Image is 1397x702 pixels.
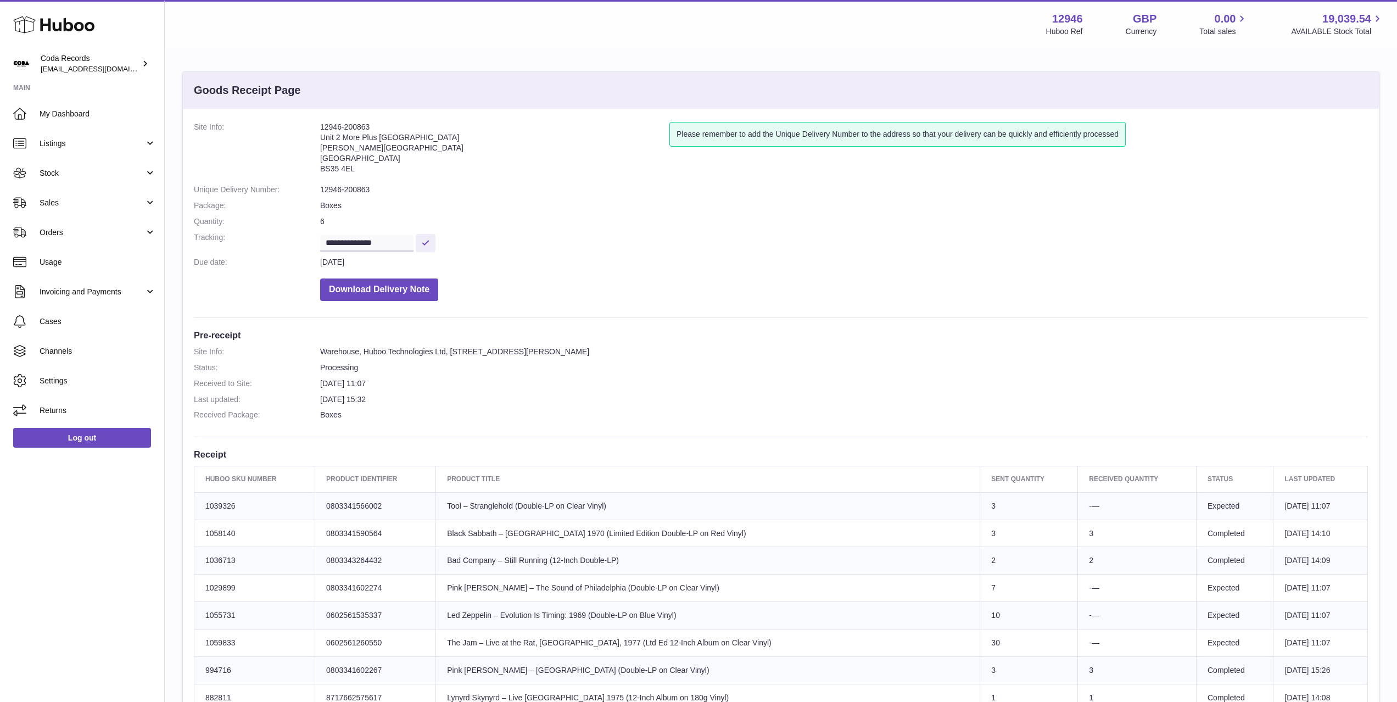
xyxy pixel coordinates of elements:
[13,55,30,72] img: haz@pcatmedia.com
[1078,520,1197,547] td: 3
[1199,12,1248,37] a: 0.00 Total sales
[1196,492,1273,520] td: Expected
[1196,575,1273,602] td: Expected
[194,378,320,389] dt: Received to Site:
[194,492,315,520] td: 1039326
[194,329,1368,341] h3: Pre-receipt
[315,492,436,520] td: 0803341566002
[1196,602,1273,629] td: Expected
[1273,466,1368,492] th: Last updated
[1078,492,1197,520] td: -—
[436,520,980,547] td: Black Sabbath – [GEOGRAPHIC_DATA] 1970 (Limited Edition Double-LP on Red Vinyl)
[1291,12,1384,37] a: 19,039.54 AVAILABLE Stock Total
[1078,466,1197,492] th: Received Quantity
[1196,656,1273,684] td: Completed
[1052,12,1083,26] strong: 12946
[194,629,315,657] td: 1059833
[315,629,436,657] td: 0602561260550
[320,122,669,179] address: 12946-200863 Unit 2 More Plus [GEOGRAPHIC_DATA] [PERSON_NAME][GEOGRAPHIC_DATA] [GEOGRAPHIC_DATA] ...
[1273,547,1368,575] td: [DATE] 14:09
[320,347,1368,357] dd: Warehouse, Huboo Technologies Ltd, [STREET_ADDRESS][PERSON_NAME]
[436,547,980,575] td: Bad Company – Still Running (12-Inch Double-LP)
[980,629,1078,657] td: 30
[1273,602,1368,629] td: [DATE] 11:07
[436,466,980,492] th: Product title
[320,257,1368,268] dd: [DATE]
[194,394,320,405] dt: Last updated:
[1078,656,1197,684] td: 3
[320,394,1368,405] dd: [DATE] 15:32
[315,656,436,684] td: 0803341602267
[320,278,438,301] button: Download Delivery Note
[320,185,1368,195] dd: 12946-200863
[40,198,144,208] span: Sales
[1196,520,1273,547] td: Completed
[1046,26,1083,37] div: Huboo Ref
[40,227,144,238] span: Orders
[1273,656,1368,684] td: [DATE] 15:26
[40,109,156,119] span: My Dashboard
[40,376,156,386] span: Settings
[315,520,436,547] td: 0803341590564
[1196,466,1273,492] th: Status
[194,83,301,98] h3: Goods Receipt Page
[436,492,980,520] td: Tool – Stranglehold (Double-LP on Clear Vinyl)
[1273,492,1368,520] td: [DATE] 11:07
[194,410,320,420] dt: Received Package:
[1078,547,1197,575] td: 2
[980,520,1078,547] td: 3
[320,363,1368,373] dd: Processing
[40,346,156,356] span: Channels
[194,185,320,195] dt: Unique Delivery Number:
[320,200,1368,211] dd: Boxes
[194,200,320,211] dt: Package:
[1196,629,1273,657] td: Expected
[436,602,980,629] td: Led Zeppelin – Evolution Is Timing: 1969 (Double-LP on Blue Vinyl)
[1196,547,1273,575] td: Completed
[13,428,151,448] a: Log out
[980,466,1078,492] th: Sent Quantity
[40,405,156,416] span: Returns
[1273,520,1368,547] td: [DATE] 14:10
[194,347,320,357] dt: Site Info:
[980,602,1078,629] td: 10
[980,547,1078,575] td: 2
[315,547,436,575] td: 0803343264432
[194,122,320,179] dt: Site Info:
[40,287,144,297] span: Invoicing and Payments
[194,466,315,492] th: Huboo SKU Number
[1273,629,1368,657] td: [DATE] 11:07
[194,520,315,547] td: 1058140
[1199,26,1248,37] span: Total sales
[1273,575,1368,602] td: [DATE] 11:07
[320,378,1368,389] dd: [DATE] 11:07
[980,656,1078,684] td: 3
[315,575,436,602] td: 0803341602274
[194,232,320,252] dt: Tracking:
[1133,12,1156,26] strong: GBP
[194,363,320,373] dt: Status:
[41,64,161,73] span: [EMAIL_ADDRESS][DOMAIN_NAME]
[1078,602,1197,629] td: -—
[1126,26,1157,37] div: Currency
[40,138,144,149] span: Listings
[194,216,320,227] dt: Quantity:
[40,257,156,268] span: Usage
[41,53,139,74] div: Coda Records
[320,410,1368,420] dd: Boxes
[1078,629,1197,657] td: -—
[436,575,980,602] td: Pink [PERSON_NAME] – The Sound of Philadelphia (Double-LP on Clear Vinyl)
[669,122,1126,147] div: Please remember to add the Unique Delivery Number to the address so that your delivery can be qui...
[194,257,320,268] dt: Due date:
[1078,575,1197,602] td: -—
[315,602,436,629] td: 0602561535337
[1291,26,1384,37] span: AVAILABLE Stock Total
[194,656,315,684] td: 994716
[40,168,144,179] span: Stock
[1215,12,1236,26] span: 0.00
[194,448,1368,460] h3: Receipt
[40,316,156,327] span: Cases
[980,492,1078,520] td: 3
[194,547,315,575] td: 1036713
[436,629,980,657] td: The Jam – Live at the Rat, [GEOGRAPHIC_DATA], 1977 (Ltd Ed 12-Inch Album on Clear Vinyl)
